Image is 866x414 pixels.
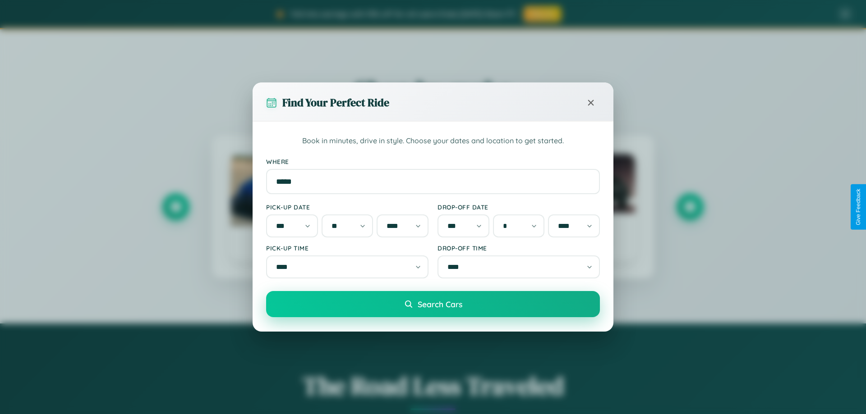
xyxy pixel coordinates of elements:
[282,95,389,110] h3: Find Your Perfect Ride
[438,244,600,252] label: Drop-off Time
[266,244,428,252] label: Pick-up Time
[418,299,462,309] span: Search Cars
[266,291,600,317] button: Search Cars
[438,203,600,211] label: Drop-off Date
[266,135,600,147] p: Book in minutes, drive in style. Choose your dates and location to get started.
[266,158,600,165] label: Where
[266,203,428,211] label: Pick-up Date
